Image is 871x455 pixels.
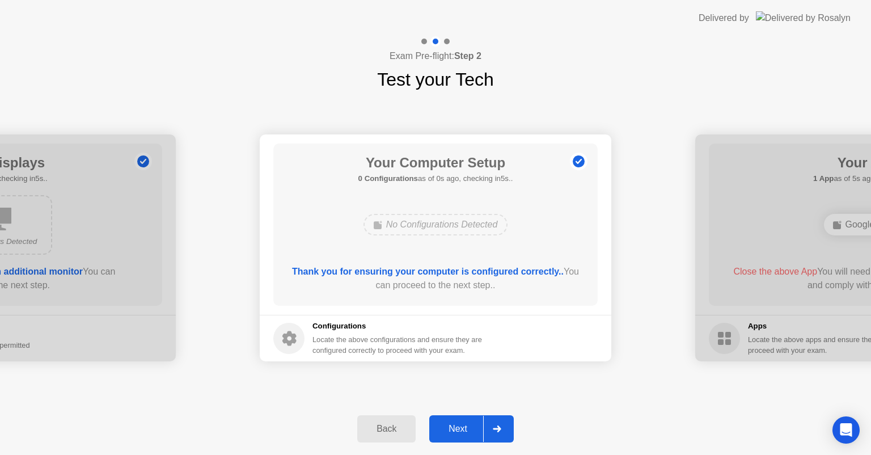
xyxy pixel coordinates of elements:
h1: Test your Tech [377,66,494,93]
button: Next [429,415,514,443]
div: Open Intercom Messenger [832,416,860,444]
h1: Your Computer Setup [358,153,513,173]
div: Locate the above configurations and ensure they are configured correctly to proceed with your exam. [312,334,484,356]
b: Thank you for ensuring your computer is configured correctly.. [292,267,564,276]
h5: as of 0s ago, checking in5s.. [358,173,513,184]
img: Delivered by Rosalyn [756,11,851,24]
button: Back [357,415,416,443]
div: Next [433,424,483,434]
div: Delivered by [699,11,749,25]
b: 0 Configurations [358,174,418,183]
b: Step 2 [454,51,481,61]
div: No Configurations Detected [363,214,508,235]
div: You can proceed to the next step.. [290,265,582,292]
h5: Configurations [312,321,484,332]
h4: Exam Pre-flight: [390,49,481,63]
div: Back [361,424,412,434]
